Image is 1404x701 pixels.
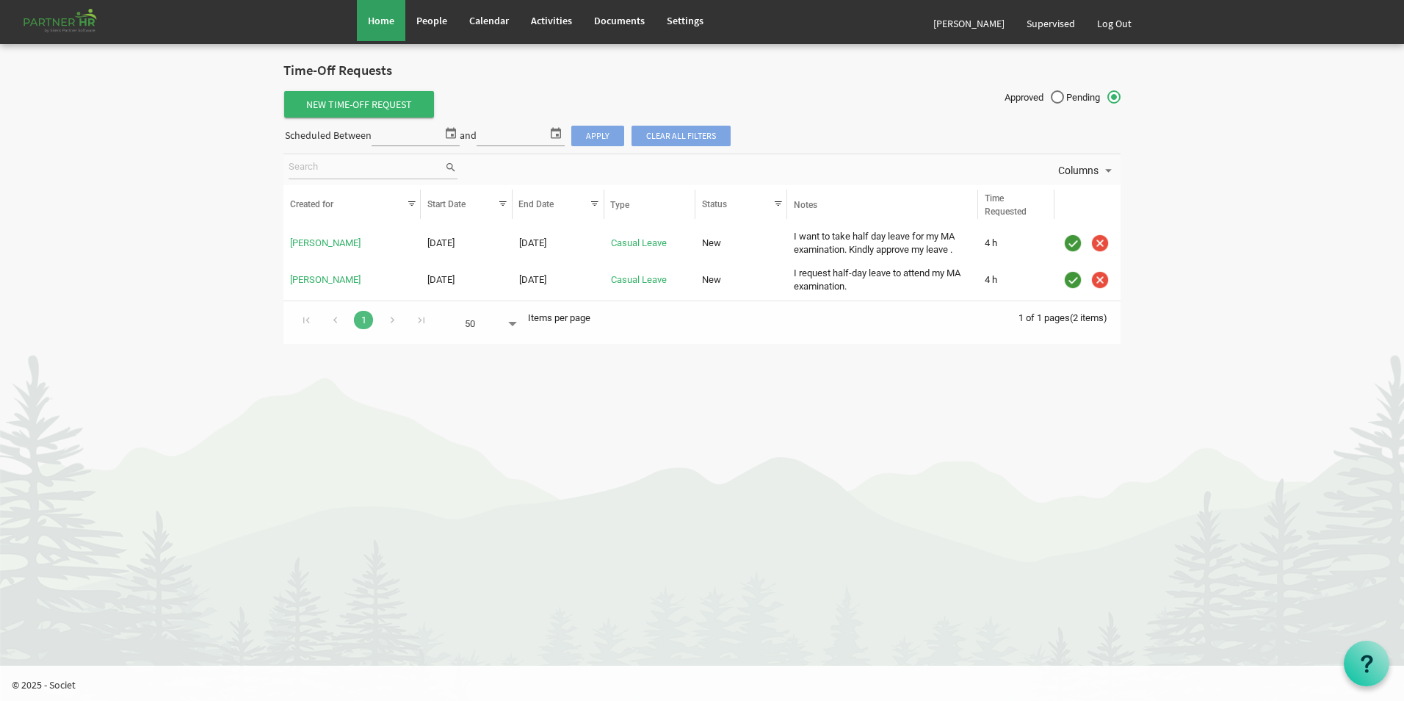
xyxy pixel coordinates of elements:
div: Scheduled Between and [283,123,731,149]
a: [PERSON_NAME] [922,3,1016,44]
div: Go to previous page [325,309,345,329]
span: Columns [1057,162,1100,180]
div: Search [286,154,460,185]
a: [PERSON_NAME] [290,274,361,285]
span: select [442,123,460,143]
span: Documents [594,14,645,27]
td: New column header Status [695,228,787,260]
a: Log Out [1086,3,1143,44]
td: is template cell column header [1054,228,1121,260]
span: Notes [794,200,817,210]
td: New column header Status [695,264,787,296]
span: Calendar [469,14,509,27]
img: approve.png [1062,232,1084,254]
td: Casual Leave is template cell column header Type [604,264,696,296]
p: © 2025 - Societ [12,677,1404,692]
input: Search [289,157,444,179]
a: Casual Leave [611,237,667,248]
td: Manasi Kabi is template cell column header Created for [283,228,421,260]
td: 8/4/2025 column header Start Date [421,264,513,296]
td: 4 h is template cell column header Time Requested [978,228,1054,260]
span: Home [368,14,394,27]
button: Columns [1055,161,1118,180]
td: is template cell column header [1054,264,1121,296]
div: Cancel Time-Off Request [1088,268,1112,292]
span: Clear all filters [632,126,731,146]
span: Created for [290,199,333,209]
a: Casual Leave [611,274,667,285]
span: Activities [531,14,572,27]
span: (2 items) [1070,312,1107,323]
td: I want to take half day leave for my MA examination. Kindly approve my leave . column header Notes [787,228,978,260]
a: Goto Page 1 [354,311,373,329]
span: Time Requested [985,193,1027,217]
div: Approve Time-Off Request [1061,268,1085,292]
div: Go to next page [383,309,402,329]
td: Casual Leave is template cell column header Type [604,228,696,260]
span: search [444,159,457,176]
span: 1 of 1 pages [1018,312,1070,323]
div: Approve Time-Off Request [1061,231,1085,255]
img: cancel.png [1089,269,1111,291]
span: Pending [1066,91,1121,104]
td: 9/4/2025 column header Start Date [421,228,513,260]
div: Columns [1055,154,1118,185]
td: 4 h is template cell column header Time Requested [978,264,1054,296]
span: Approved [1005,91,1064,104]
span: New Time-Off Request [284,91,434,118]
span: Start Date [427,199,466,209]
span: Settings [667,14,703,27]
span: Supervised [1027,17,1075,30]
div: Cancel Time-Off Request [1088,231,1112,255]
img: approve.png [1062,269,1084,291]
h2: Time-Off Requests [283,63,1121,79]
span: Type [610,200,629,210]
span: People [416,14,447,27]
td: 8/4/2025 column header End Date [513,264,604,296]
div: 1 of 1 pages (2 items) [1018,301,1121,332]
div: Go to last page [411,309,431,329]
td: I request half-day leave to attend my MA examination. column header Notes [787,264,978,296]
span: End Date [518,199,554,209]
a: [PERSON_NAME] [290,237,361,248]
td: 9/4/2025 column header End Date [513,228,604,260]
span: select [547,123,565,143]
a: Supervised [1016,3,1086,44]
span: Apply [571,126,624,146]
td: Deepti Mayee Nayak is template cell column header Created for [283,264,421,296]
div: Go to first page [297,309,316,329]
span: Status [702,199,727,209]
span: Items per page [528,312,590,323]
img: cancel.png [1089,232,1111,254]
